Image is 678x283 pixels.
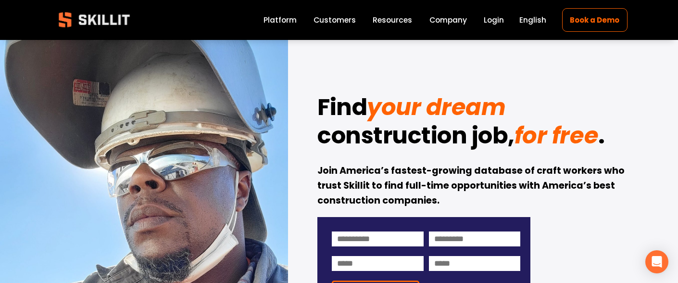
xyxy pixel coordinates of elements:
[317,91,367,123] strong: Find
[264,13,297,26] a: Platform
[519,13,546,26] div: language picker
[519,14,546,26] span: English
[317,119,515,152] strong: construction job,
[645,250,668,273] div: Open Intercom Messenger
[373,14,412,26] span: Resources
[598,119,605,152] strong: .
[515,119,598,152] em: for free
[373,13,412,26] a: folder dropdown
[562,8,628,32] a: Book a Demo
[317,164,627,206] strong: Join America’s fastest-growing database of craft workers who trust Skillit to find full-time oppo...
[484,13,504,26] a: Login
[367,91,505,123] em: your dream
[50,5,138,34] img: Skillit
[314,13,356,26] a: Customers
[429,13,467,26] a: Company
